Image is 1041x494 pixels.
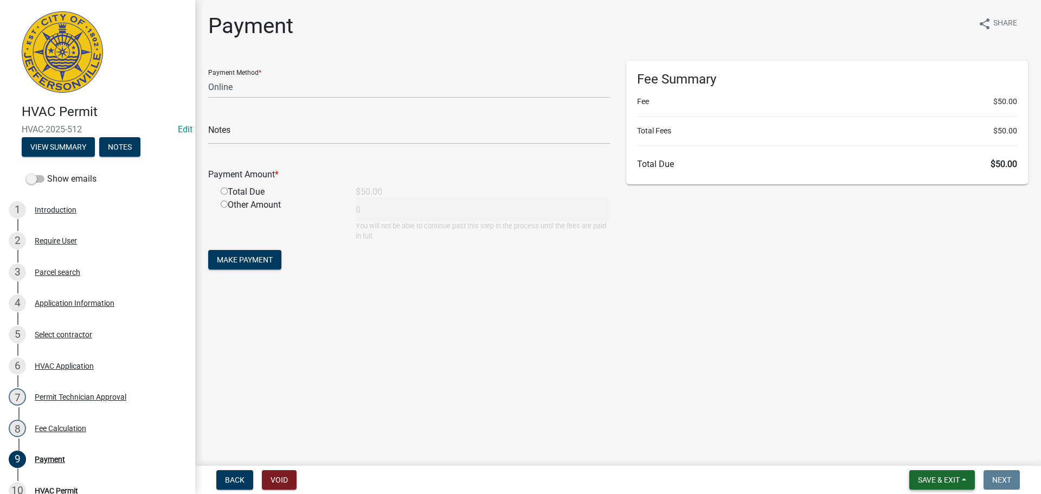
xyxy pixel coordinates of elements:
div: 7 [9,388,26,406]
div: 8 [9,420,26,437]
span: HVAC-2025-512 [22,124,173,134]
h6: Total Due [637,159,1017,169]
button: Make Payment [208,250,281,270]
img: City of Jeffersonville, Indiana [22,11,103,93]
div: Other Amount [213,198,348,241]
a: Edit [178,124,192,134]
span: Next [992,476,1011,484]
h1: Payment [208,13,293,39]
div: Parcel search [35,268,80,276]
div: Fee Calculation [35,425,86,432]
div: 1 [9,201,26,219]
button: Void [262,470,297,490]
li: Fee [637,96,1017,107]
i: share [978,17,991,30]
button: View Summary [22,137,95,157]
div: 6 [9,357,26,375]
span: $50.00 [993,125,1017,137]
span: $50.00 [991,159,1017,169]
div: Require User [35,237,77,245]
span: Save & Exit [918,476,960,484]
label: Show emails [26,172,97,185]
div: 5 [9,326,26,343]
button: Next [984,470,1020,490]
div: 4 [9,294,26,312]
button: Notes [99,137,140,157]
button: Save & Exit [909,470,975,490]
div: 3 [9,264,26,281]
h6: Fee Summary [637,72,1017,87]
span: $50.00 [993,96,1017,107]
span: Back [225,476,245,484]
div: Total Due [213,185,348,198]
div: Select contractor [35,331,92,338]
span: Make Payment [217,255,273,264]
div: Permit Technician Approval [35,393,126,401]
div: 9 [9,451,26,468]
wm-modal-confirm: Notes [99,143,140,152]
h4: HVAC Permit [22,104,187,120]
div: Introduction [35,206,76,214]
wm-modal-confirm: Summary [22,143,95,152]
div: Application Information [35,299,114,307]
div: Payment [35,455,65,463]
div: 2 [9,232,26,249]
li: Total Fees [637,125,1017,137]
div: Payment Amount [200,168,618,181]
wm-modal-confirm: Edit Application Number [178,124,192,134]
span: Share [993,17,1017,30]
button: Back [216,470,253,490]
div: HVAC Application [35,362,94,370]
button: shareShare [969,13,1026,34]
